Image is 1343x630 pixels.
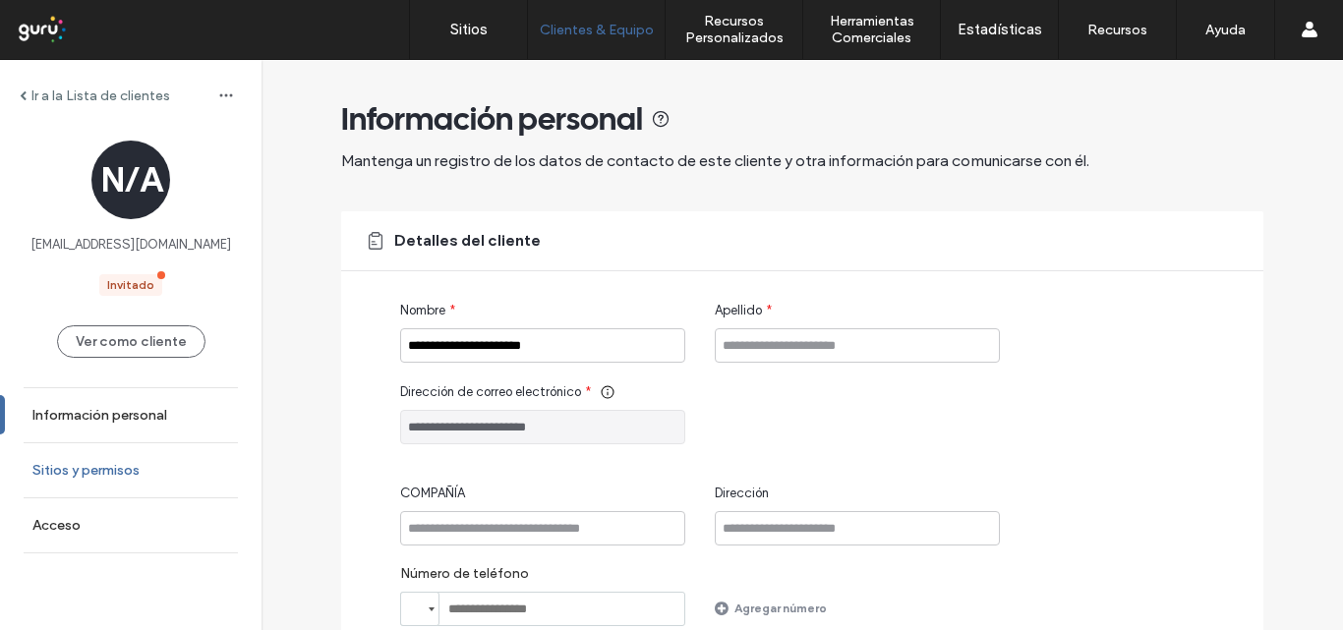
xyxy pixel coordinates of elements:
[400,565,685,592] label: Número de teléfono
[715,301,762,320] span: Apellido
[32,462,140,479] label: Sitios y permisos
[400,410,685,444] input: Dirección de correo electrónico
[42,14,96,31] span: Ayuda
[715,484,769,503] span: Dirección
[394,230,541,252] span: Detalles del cliente
[958,21,1042,38] label: Estadísticas
[341,99,643,139] span: Información personal
[734,591,827,625] label: Agregar número
[32,517,81,534] label: Acceso
[715,328,1000,363] input: Apellido
[91,141,170,219] div: N/A
[400,328,685,363] input: Nombre
[400,301,445,320] span: Nombre
[715,511,1000,545] input: Dirección
[1205,22,1246,38] label: Ayuda
[57,325,205,358] button: Ver como cliente
[31,87,170,104] label: Ir a la Lista de clientes
[400,382,581,402] span: Dirección de correo electrónico
[341,151,1089,170] span: Mantenga un registro de los datos de contacto de este cliente y otra información para comunicarse...
[666,13,802,46] label: Recursos Personalizados
[1087,22,1147,38] label: Recursos
[540,22,654,38] label: Clientes & Equipo
[32,407,167,424] label: Información personal
[107,276,154,294] div: Invitado
[30,235,231,255] span: [EMAIL_ADDRESS][DOMAIN_NAME]
[400,484,465,503] span: COMPAÑÍA
[803,13,940,46] label: Herramientas Comerciales
[400,511,685,545] input: COMPAÑÍA
[450,21,488,38] label: Sitios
